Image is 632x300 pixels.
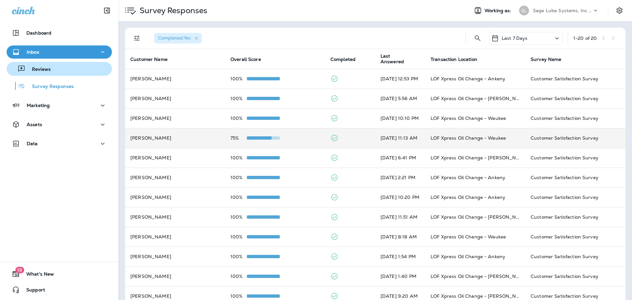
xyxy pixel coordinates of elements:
[375,168,425,187] td: [DATE] 2:21 PM
[525,168,625,187] td: Customer Satisfaction Survey
[381,53,414,65] span: Last Answered
[519,6,529,15] div: SL
[230,155,247,160] p: 100%
[130,57,168,62] span: Customer Name
[230,57,261,62] span: Overall Score
[375,108,425,128] td: [DATE] 10:10 PM
[125,108,225,128] td: [PERSON_NAME]
[7,99,112,112] button: Marketing
[230,96,247,101] p: 100%
[502,36,528,41] p: Last 7 Days
[425,128,525,148] td: LOF Xpress Oil Change - Waukee
[125,247,225,266] td: [PERSON_NAME]
[375,207,425,227] td: [DATE] 11:51 AM
[425,187,525,207] td: LOF Xpress Oil Change - Ankeny
[154,33,202,43] div: Completed:Yes
[130,56,176,62] span: Customer Name
[7,26,112,40] button: Dashboard
[7,45,112,59] button: Inbox
[485,8,513,14] span: Working as:
[431,57,477,62] span: Transaction Location
[230,214,247,220] p: 100%
[425,247,525,266] td: LOF Xpress Oil Change - Ankeny
[158,35,191,41] span: Completed : Yes
[525,148,625,168] td: Customer Satisfaction Survey
[130,32,144,45] button: Filters
[25,67,51,73] p: Reviews
[425,108,525,128] td: LOF Xpress Oil Change - Waukee
[525,207,625,227] td: Customer Satisfaction Survey
[425,207,525,227] td: LOF Xpress Oil Change - [PERSON_NAME]
[7,79,112,93] button: Survey Responses
[375,128,425,148] td: [DATE] 11:13 AM
[20,271,54,279] span: What's New
[125,266,225,286] td: [PERSON_NAME]
[425,227,525,247] td: LOF Xpress Oil Change - Waukee
[7,118,112,131] button: Assets
[230,234,247,239] p: 100%
[27,141,38,146] p: Data
[614,5,625,16] button: Settings
[431,56,486,62] span: Transaction Location
[230,175,247,180] p: 100%
[525,89,625,108] td: Customer Satisfaction Survey
[525,128,625,148] td: Customer Satisfaction Survey
[525,69,625,89] td: Customer Satisfaction Survey
[375,69,425,89] td: [DATE] 12:53 PM
[330,57,355,62] span: Completed
[230,254,247,259] p: 100%
[25,84,74,90] p: Survey Responses
[98,4,116,17] button: Collapse Sidebar
[125,168,225,187] td: [PERSON_NAME]
[531,57,562,62] span: Survey Name
[27,103,50,108] p: Marketing
[230,195,247,200] p: 100%
[7,283,112,296] button: Support
[125,207,225,227] td: [PERSON_NAME]
[7,137,112,150] button: Data
[125,187,225,207] td: [PERSON_NAME]
[137,6,207,15] p: Survey Responses
[230,293,247,299] p: 100%
[425,148,525,168] td: LOF Xpress Oil Change - [PERSON_NAME]
[525,247,625,266] td: Customer Satisfaction Survey
[375,266,425,286] td: [DATE] 1:40 PM
[525,227,625,247] td: Customer Satisfaction Survey
[525,187,625,207] td: Customer Satisfaction Survey
[330,56,364,62] span: Completed
[27,49,39,55] p: Inbox
[7,267,112,281] button: 19What's New
[375,187,425,207] td: [DATE] 10:20 PM
[230,56,270,62] span: Overall Score
[230,116,247,121] p: 100%
[27,122,42,127] p: Assets
[375,89,425,108] td: [DATE] 5:56 AM
[375,227,425,247] td: [DATE] 8:18 AM
[125,69,225,89] td: [PERSON_NAME]
[425,89,525,108] td: LOF Xpress Oil Change - [PERSON_NAME]
[525,266,625,286] td: Customer Satisfaction Survey
[230,76,247,81] p: 100%
[20,287,45,295] span: Support
[375,247,425,266] td: [DATE] 1:54 PM
[425,69,525,89] td: LOF Xpress Oil Change - Ankeny
[375,148,425,168] td: [DATE] 6:41 PM
[425,168,525,187] td: LOF Xpress Oil Change - Ankeny
[381,53,423,65] span: Last Answered
[7,62,112,76] button: Reviews
[525,108,625,128] td: Customer Satisfaction Survey
[26,30,51,36] p: Dashboard
[425,266,525,286] td: LOF Xpress Oil Change - [PERSON_NAME]
[230,135,247,141] p: 75%
[15,267,24,273] span: 19
[573,36,597,41] div: 1 - 20 of 20
[125,227,225,247] td: [PERSON_NAME]
[125,148,225,168] td: [PERSON_NAME]
[471,32,484,45] button: Search Survey Responses
[533,8,592,13] p: Sage Lube Systems, Inc dba LOF Xpress Oil Change
[531,56,570,62] span: Survey Name
[125,128,225,148] td: [PERSON_NAME]
[230,274,247,279] p: 100%
[125,89,225,108] td: [PERSON_NAME]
